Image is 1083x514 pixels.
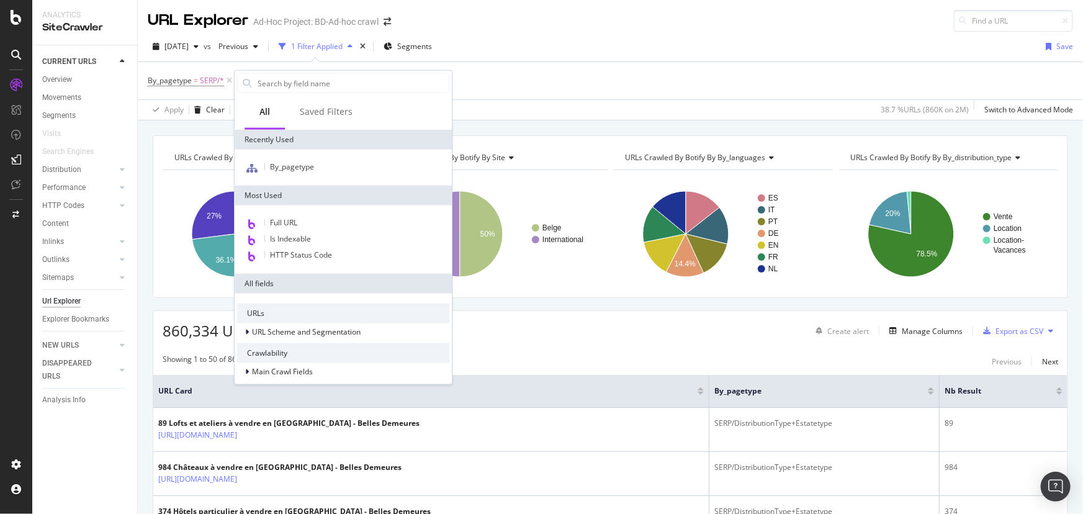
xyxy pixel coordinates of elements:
a: DISAPPEARED URLS [42,357,116,383]
text: 78.5% [916,250,937,258]
button: 1 Filter Applied [274,37,357,56]
span: Is Indexable [270,233,311,244]
button: Create alert [811,321,869,341]
a: Content [42,217,128,230]
text: IT [768,205,775,214]
a: Sitemaps [42,271,116,284]
span: URLs Crawled By Botify By by_pagetype [174,152,311,163]
div: 984 [945,462,1063,473]
span: By_pagetype [714,385,909,397]
h4: URLs Crawled By Botify By by_pagetype [172,148,371,168]
button: Manage Columns [884,323,963,338]
div: Next [1042,356,1058,367]
text: 27% [207,212,222,220]
text: Belge [542,223,562,232]
a: Search Engines [42,145,106,158]
div: Analysis Info [42,394,86,407]
button: Apply [148,100,184,120]
div: URLs [237,304,449,323]
div: All [259,106,270,118]
div: Ad-Hoc Project: BD-Ad-hoc crawl [253,16,379,28]
span: Nb result [945,385,1038,397]
span: URLs Crawled By Botify By by_languages [626,152,766,163]
div: Apply [164,104,184,115]
div: 89 Lofts et ateliers à vendre en [GEOGRAPHIC_DATA] - Belles Demeures [158,418,420,429]
span: By_pagetype [270,161,314,172]
span: URL Card [158,385,694,397]
button: Save [230,100,263,120]
a: Visits [42,127,73,140]
text: 20% [885,209,900,218]
div: Crawlability [237,343,449,363]
div: URL Explorer [148,10,248,31]
span: Segments [397,41,432,52]
a: Explorer Bookmarks [42,313,128,326]
text: International [542,235,583,244]
div: Open Intercom Messenger [1041,472,1071,502]
text: 50% [480,230,495,238]
div: 89 [945,418,1063,429]
h4: URLs Crawled By Botify By by_distribution_type [848,148,1047,168]
div: Previous [992,356,1022,367]
a: HTTP Codes [42,199,116,212]
span: By_pagetype [148,75,192,86]
svg: A chart. [388,180,605,288]
button: Switch to Advanced Mode [979,100,1073,120]
div: A chart. [839,180,1056,288]
a: [URL][DOMAIN_NAME] [158,429,237,441]
a: Inlinks [42,235,116,248]
span: vs [204,41,213,52]
h4: URLs Crawled By Botify By site [397,148,596,168]
div: Create alert [827,326,869,336]
text: Location- [994,236,1024,245]
a: Overview [42,73,128,86]
text: 36.1% [215,256,236,264]
div: Visits [42,127,61,140]
div: All fields [235,274,452,294]
div: Saved Filters [300,106,353,118]
div: Save [1056,41,1073,52]
text: Vente [994,212,1013,221]
text: ES [768,194,778,202]
div: Recently Used [235,130,452,150]
a: Url Explorer [42,295,128,308]
span: 2025 Aug. 18th [164,41,189,52]
div: Outlinks [42,253,70,266]
text: 14.4% [675,259,696,268]
text: DE [768,229,779,238]
button: Previous [213,37,263,56]
div: Segments [42,109,76,122]
div: Showing 1 to 50 of 860,334 entries [163,354,282,369]
span: 860,334 URLs found [163,320,303,341]
div: Clear [206,104,225,115]
div: Switch to Advanced Mode [984,104,1073,115]
text: PT [768,217,778,226]
span: Previous [213,41,248,52]
div: SERP/DistributionType+Estatetype [714,462,934,473]
button: Export as CSV [978,321,1043,341]
div: HTTP Codes [42,199,84,212]
h4: URLs Crawled By Botify By by_languages [623,148,822,168]
div: Sitemaps [42,271,74,284]
button: Previous [992,354,1022,369]
div: times [357,40,368,53]
div: NEW URLS [42,339,79,352]
div: Overview [42,73,72,86]
a: Movements [42,91,128,104]
div: 1 Filter Applied [291,41,343,52]
text: NL [768,264,778,273]
div: A chart. [163,180,380,288]
a: Segments [42,109,128,122]
div: Content [42,217,69,230]
a: Performance [42,181,116,194]
text: EN [768,241,779,250]
div: CURRENT URLS [42,55,96,68]
span: Main Crawl Fields [252,366,313,377]
text: Vacances [994,246,1026,255]
span: SERP/* [200,72,224,89]
button: Segments [379,37,437,56]
a: CURRENT URLS [42,55,116,68]
a: [URL][DOMAIN_NAME] [158,473,237,485]
span: Full URL [270,217,297,228]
